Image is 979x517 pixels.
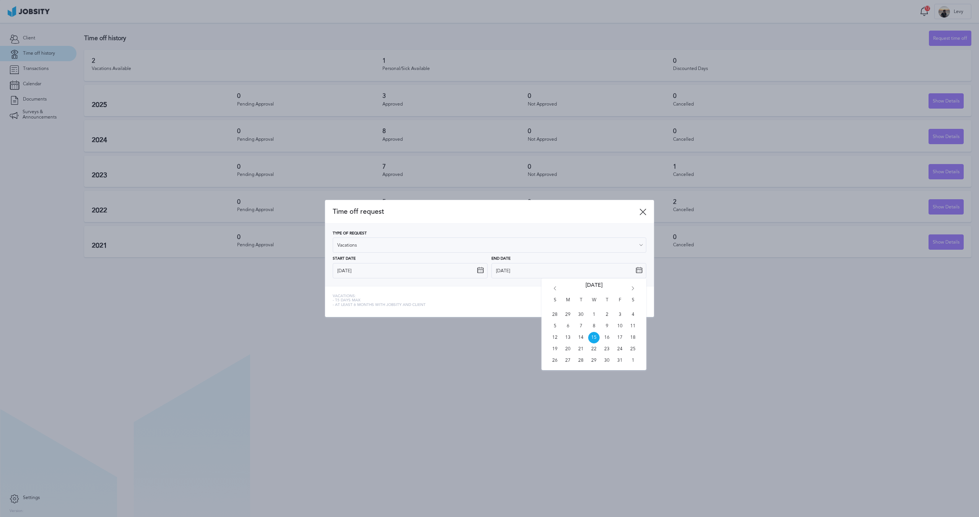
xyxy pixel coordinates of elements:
[333,298,426,303] span: - 15 days max
[627,309,639,320] span: Sat Oct 04 2025
[562,320,574,332] span: Mon Oct 06 2025
[562,332,574,343] span: Mon Oct 13 2025
[588,355,600,366] span: Wed Oct 29 2025
[333,208,639,216] span: Time off request
[614,332,626,343] span: Fri Oct 17 2025
[614,309,626,320] span: Fri Oct 03 2025
[549,309,561,320] span: Sun Sep 28 2025
[549,332,561,343] span: Sun Oct 12 2025
[614,320,626,332] span: Fri Oct 10 2025
[601,320,613,332] span: Thu Oct 09 2025
[549,320,561,332] span: Sun Oct 05 2025
[614,298,626,309] span: F
[588,309,600,320] span: Wed Oct 01 2025
[575,355,587,366] span: Tue Oct 28 2025
[588,332,600,343] span: Wed Oct 15 2025
[614,343,626,355] span: Fri Oct 24 2025
[562,309,574,320] span: Mon Sep 29 2025
[575,320,587,332] span: Tue Oct 07 2025
[627,298,639,309] span: S
[614,355,626,366] span: Fri Oct 31 2025
[601,298,613,309] span: T
[601,332,613,343] span: Thu Oct 16 2025
[588,298,600,309] span: W
[333,231,367,236] span: Type of Request
[549,343,561,355] span: Sun Oct 19 2025
[627,355,639,366] span: Sat Nov 01 2025
[333,303,426,307] span: - At least 6 months with jobsity and client
[627,320,639,332] span: Sat Oct 11 2025
[601,309,613,320] span: Thu Oct 02 2025
[601,355,613,366] span: Thu Oct 30 2025
[601,343,613,355] span: Thu Oct 23 2025
[549,355,561,366] span: Sun Oct 26 2025
[562,298,574,309] span: M
[575,298,587,309] span: T
[585,282,603,298] span: [DATE]
[629,286,636,293] i: Go forward 1 month
[627,332,639,343] span: Sat Oct 18 2025
[562,343,574,355] span: Mon Oct 20 2025
[575,343,587,355] span: Tue Oct 21 2025
[562,355,574,366] span: Mon Oct 27 2025
[333,257,356,261] span: Start Date
[627,343,639,355] span: Sat Oct 25 2025
[575,332,587,343] span: Tue Oct 14 2025
[549,298,561,309] span: S
[491,257,511,261] span: End Date
[588,320,600,332] span: Wed Oct 08 2025
[333,294,426,299] span: Vacations:
[575,309,587,320] span: Tue Sep 30 2025
[588,343,600,355] span: Wed Oct 22 2025
[551,286,558,293] i: Go back 1 month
